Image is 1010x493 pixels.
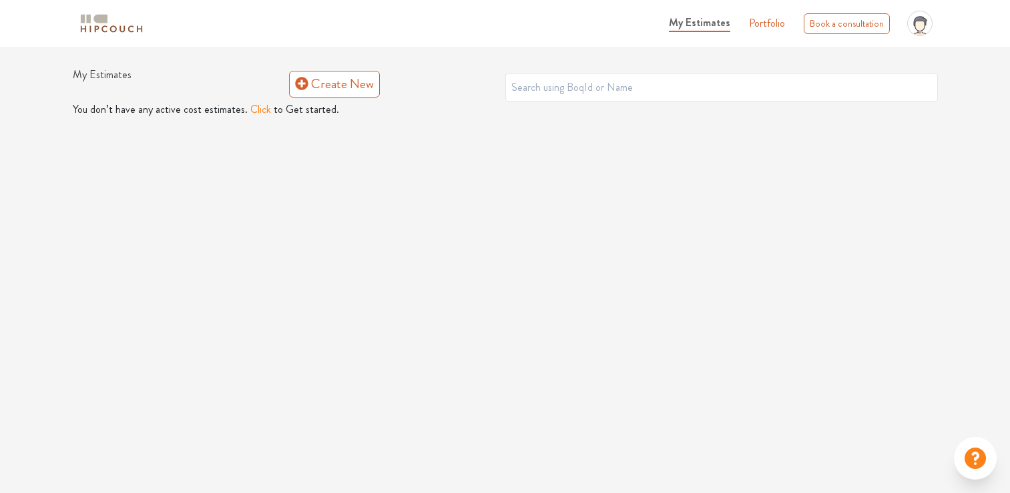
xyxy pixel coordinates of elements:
[250,102,271,118] button: Click
[78,12,145,35] img: logo-horizontal.svg
[505,73,938,102] input: Search using BoqId or Name
[289,71,380,98] a: Create New
[669,15,730,30] span: My Estimates
[804,13,890,34] div: Book a consultation
[73,68,289,99] h1: My Estimates
[78,9,145,39] span: logo-horizontal.svg
[73,102,938,118] p: You don’t have any active cost estimates. to Get started.
[749,15,785,31] a: Portfolio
